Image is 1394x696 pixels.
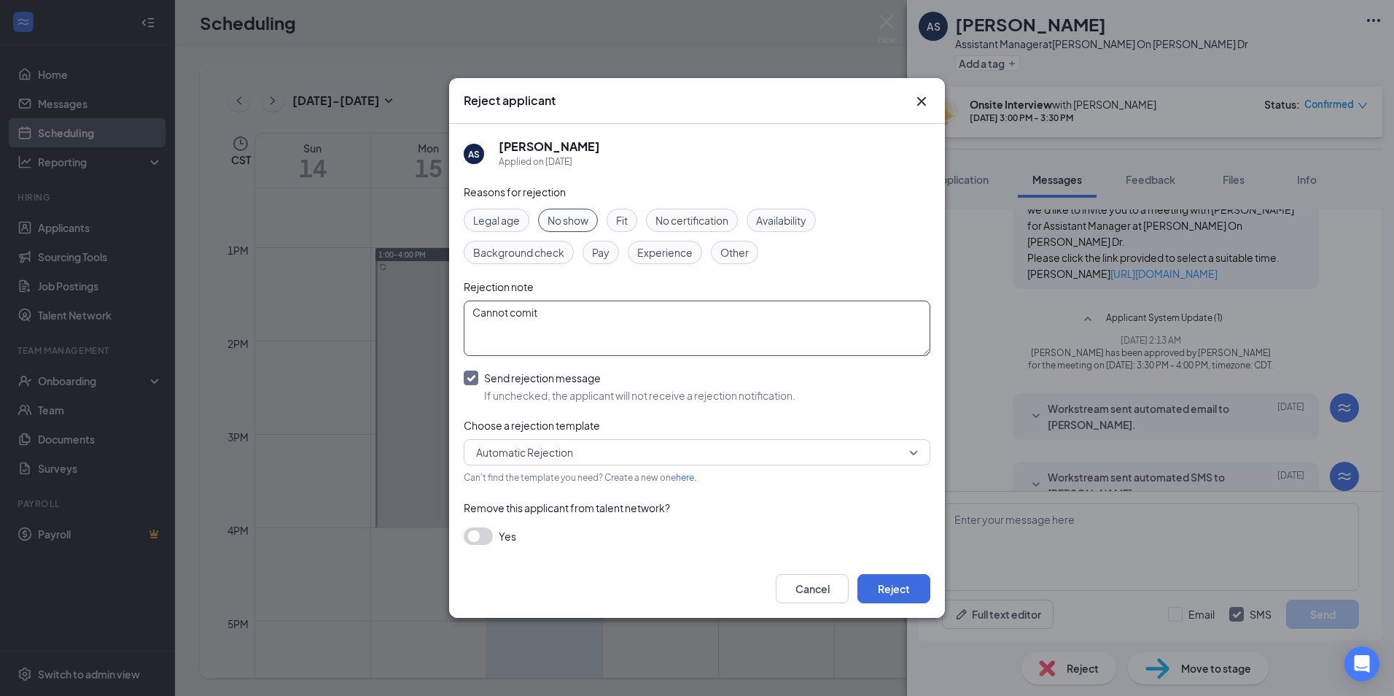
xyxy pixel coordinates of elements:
button: Reject [857,574,930,603]
span: Remove this applicant from talent network? [464,501,670,514]
span: Other [720,244,749,260]
div: AS [468,148,480,161]
span: Reasons for rejection [464,185,566,198]
h5: [PERSON_NAME] [499,139,600,155]
span: Can't find the template you need? Create a new one . [464,472,696,483]
span: Choose a rejection template [464,419,600,432]
span: No show [548,212,588,228]
span: Experience [637,244,693,260]
div: Applied on [DATE] [499,155,600,169]
textarea: Cannot comit [464,301,930,356]
button: Close [913,93,930,110]
button: Cancel [776,574,849,603]
h3: Reject applicant [464,93,556,109]
a: here [676,472,694,483]
span: Yes [499,527,516,545]
span: Background check [473,244,564,260]
svg: Cross [913,93,930,110]
span: Rejection note [464,280,534,293]
span: Fit [616,212,628,228]
span: Availability [756,212,806,228]
span: Automatic Rejection [476,441,573,463]
span: Pay [592,244,610,260]
span: Legal age [473,212,520,228]
span: No certification [655,212,728,228]
div: Open Intercom Messenger [1344,646,1379,681]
